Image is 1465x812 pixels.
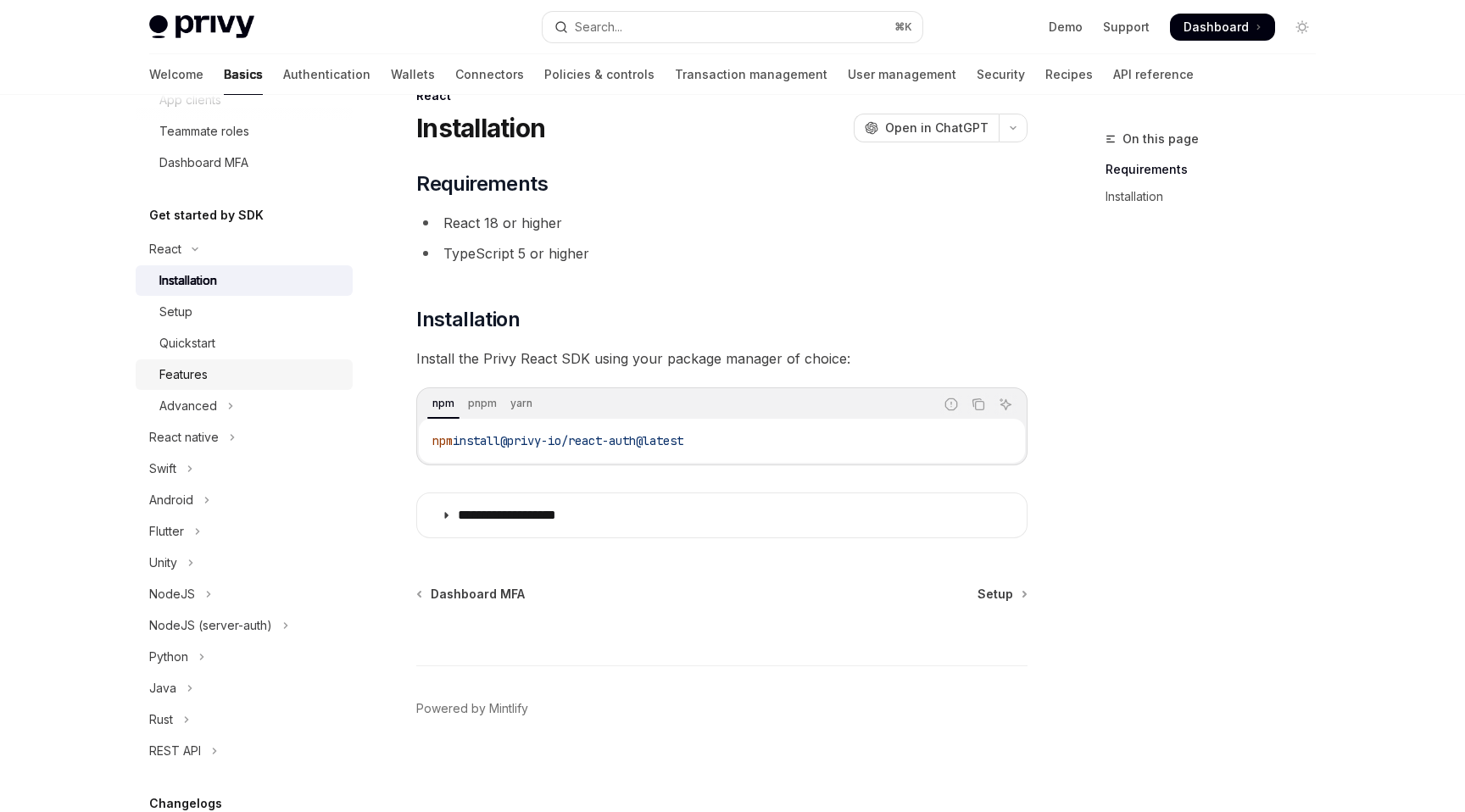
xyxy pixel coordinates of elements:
[885,120,989,136] span: Open in ChatGPT
[224,54,263,95] a: Basics
[136,359,353,390] a: Features
[159,396,217,416] div: Advanced
[149,490,193,510] div: Android
[149,521,184,542] div: Flutter
[1106,183,1329,210] a: Installation
[505,393,538,414] div: yarn
[136,116,353,147] a: Teammate roles
[894,20,912,34] span: ⌘ K
[136,673,353,704] button: Toggle Java section
[136,642,353,672] button: Toggle Python section
[149,239,181,259] div: React
[391,54,435,95] a: Wallets
[978,586,1026,603] a: Setup
[136,422,353,453] button: Toggle React native section
[149,647,188,667] div: Python
[978,586,1013,603] span: Setup
[149,54,203,95] a: Welcome
[854,114,999,142] button: Open in ChatGPT
[463,393,502,414] div: pnpm
[416,347,1028,370] span: Install the Privy React SDK using your package manager of choice:
[848,54,956,95] a: User management
[416,170,548,197] span: Requirements
[149,678,176,698] div: Java
[136,579,353,609] button: Toggle NodeJS section
[544,54,655,95] a: Policies & controls
[136,234,353,264] button: Toggle React section
[136,736,353,766] button: Toggle REST API section
[575,17,622,37] div: Search...
[136,485,353,515] button: Toggle Android section
[136,516,353,547] button: Toggle Flutter section
[1289,14,1316,41] button: Toggle dark mode
[149,15,254,39] img: light logo
[159,121,249,142] div: Teammate roles
[1106,156,1329,183] a: Requirements
[159,302,192,322] div: Setup
[1103,19,1150,36] a: Support
[149,584,195,604] div: NodeJS
[543,12,922,42] button: Open search
[136,265,353,296] a: Installation
[940,393,962,415] button: Report incorrect code
[967,393,989,415] button: Copy the contents from the code block
[416,242,1028,265] li: TypeScript 5 or higher
[149,427,219,448] div: React native
[432,433,453,448] span: npm
[1045,54,1093,95] a: Recipes
[675,54,827,95] a: Transaction management
[149,459,176,479] div: Swift
[136,610,353,641] button: Toggle NodeJS (server-auth) section
[149,741,201,761] div: REST API
[136,391,353,421] button: Toggle Advanced section
[453,433,500,448] span: install
[159,153,248,173] div: Dashboard MFA
[500,433,683,448] span: @privy-io/react-auth@latest
[1184,19,1249,36] span: Dashboard
[149,709,173,730] div: Rust
[283,54,370,95] a: Authentication
[416,113,545,143] h1: Installation
[149,615,272,636] div: NodeJS (server-auth)
[1049,19,1083,36] a: Demo
[427,393,460,414] div: npm
[416,306,520,333] span: Installation
[159,333,215,353] div: Quickstart
[416,700,528,717] a: Powered by Mintlify
[1170,14,1275,41] a: Dashboard
[136,704,353,735] button: Toggle Rust section
[431,586,525,603] span: Dashboard MFA
[455,54,524,95] a: Connectors
[136,453,353,484] button: Toggle Swift section
[136,328,353,359] a: Quickstart
[149,553,177,573] div: Unity
[136,548,353,578] button: Toggle Unity section
[977,54,1025,95] a: Security
[1122,129,1199,149] span: On this page
[416,87,1028,104] div: React
[418,586,525,603] a: Dashboard MFA
[149,205,264,225] h5: Get started by SDK
[1113,54,1194,95] a: API reference
[159,270,217,291] div: Installation
[136,297,353,327] a: Setup
[416,211,1028,235] li: React 18 or higher
[159,364,208,385] div: Features
[994,393,1017,415] button: Ask AI
[136,147,353,178] a: Dashboard MFA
